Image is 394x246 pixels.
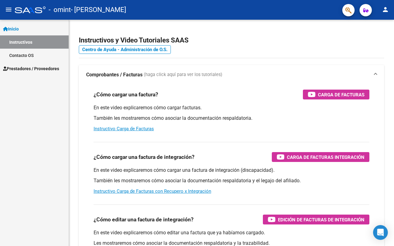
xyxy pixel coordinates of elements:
h3: ¿Cómo cargar una factura de integración? [94,153,195,161]
h3: ¿Cómo cargar una factura? [94,90,158,99]
a: Instructivo Carga de Facturas con Recupero x Integración [94,188,211,194]
p: En este video explicaremos cómo editar una factura que ya habíamos cargado. [94,229,369,236]
span: Prestadores / Proveedores [3,65,59,72]
span: Edición de Facturas de integración [278,216,364,224]
span: (haga click aquí para ver los tutoriales) [144,71,222,78]
span: Carga de Facturas [318,91,364,99]
p: En este video explicaremos cómo cargar facturas. [94,104,369,111]
p: También les mostraremos cómo asociar la documentación respaldatoria y el legajo del afiliado. [94,177,369,184]
a: Instructivo Carga de Facturas [94,126,154,131]
span: Inicio [3,26,19,32]
span: Carga de Facturas Integración [287,153,364,161]
span: - omint [49,3,71,17]
span: - [PERSON_NAME] [71,3,126,17]
h3: ¿Cómo editar una factura de integración? [94,215,194,224]
button: Edición de Facturas de integración [263,215,369,224]
h2: Instructivos y Video Tutoriales SAAS [79,34,384,46]
a: Centro de Ayuda - Administración de O.S. [79,45,171,54]
mat-expansion-panel-header: Comprobantes / Facturas (haga click aquí para ver los tutoriales) [79,65,384,85]
button: Carga de Facturas Integración [272,152,369,162]
p: En este video explicaremos cómo cargar una factura de integración (discapacidad). [94,167,369,174]
mat-icon: person [382,6,389,13]
strong: Comprobantes / Facturas [86,71,143,78]
p: También les mostraremos cómo asociar la documentación respaldatoria. [94,115,369,122]
div: Open Intercom Messenger [373,225,388,240]
button: Carga de Facturas [303,90,369,99]
mat-icon: menu [5,6,12,13]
